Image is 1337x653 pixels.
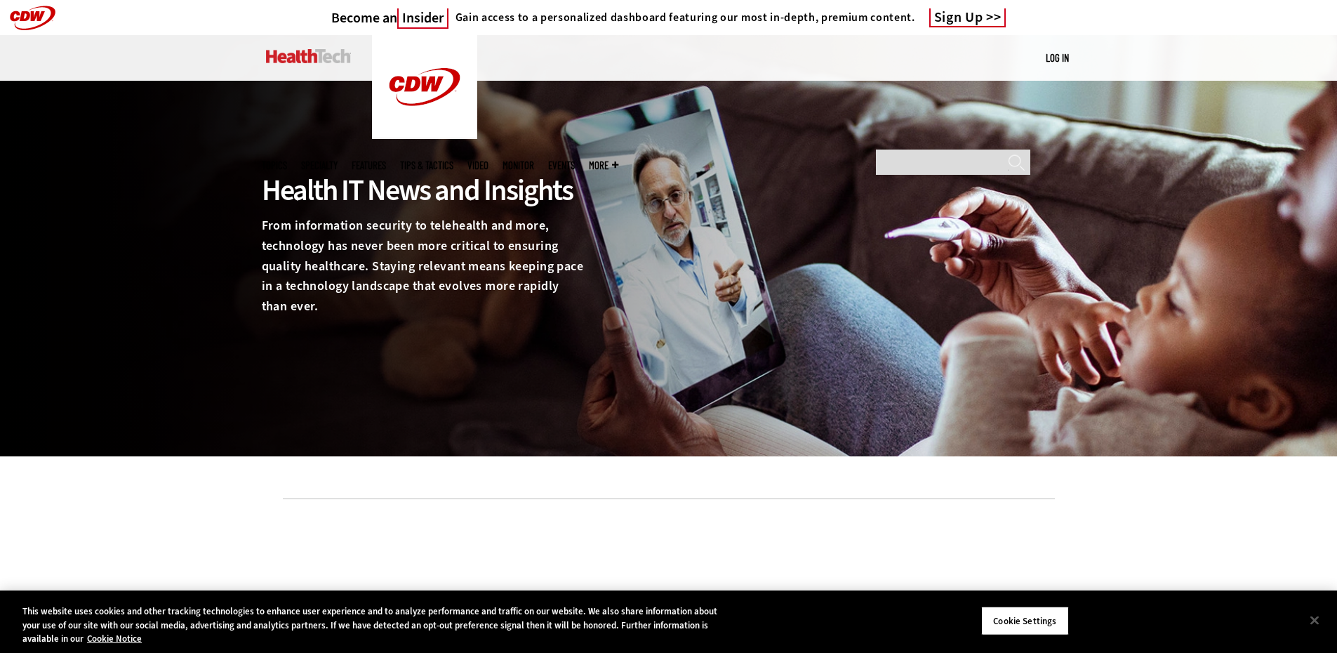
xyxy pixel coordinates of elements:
[589,160,618,171] span: More
[262,160,287,171] span: Topics
[929,8,1006,27] a: Sign Up
[981,606,1069,635] button: Cookie Settings
[87,633,142,645] a: More information about your privacy
[503,160,534,171] a: MonITor
[1046,51,1069,64] a: Log in
[467,160,488,171] a: Video
[548,160,575,171] a: Events
[400,160,453,171] a: Tips & Tactics
[397,8,448,29] span: Insider
[1299,605,1330,635] button: Close
[352,160,386,171] a: Features
[1046,51,1069,65] div: User menu
[372,128,477,143] a: CDW
[372,35,477,139] img: Home
[262,216,587,317] p: From information security to telehealth and more, technology has never been more critical to ensu...
[331,9,448,27] a: Become anInsider
[301,160,338,171] span: Specialty
[413,520,924,583] iframe: advertisement
[331,9,448,27] h3: Become an
[455,11,915,25] h4: Gain access to a personalized dashboard featuring our most in-depth, premium content.
[266,49,351,63] img: Home
[262,171,587,209] div: Health IT News and Insights
[22,605,736,646] div: This website uses cookies and other tracking technologies to enhance user experience and to analy...
[448,11,915,25] a: Gain access to a personalized dashboard featuring our most in-depth, premium content.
